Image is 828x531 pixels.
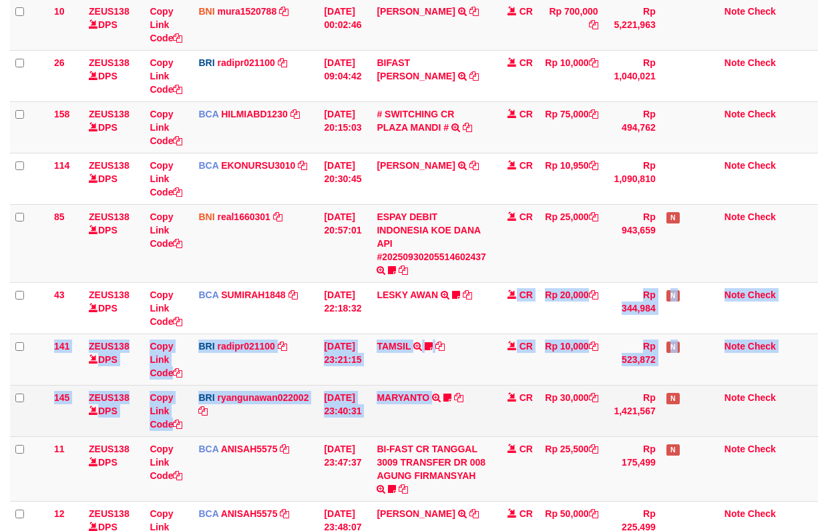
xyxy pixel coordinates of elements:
td: Rp 30,000 [538,385,604,436]
td: DPS [83,101,144,153]
td: DPS [83,436,144,501]
span: CR [520,160,533,171]
td: [DATE] 23:47:37 [319,436,371,501]
td: Rp 25,000 [538,204,604,282]
a: Copy Rp 50,000 to clipboard [589,508,598,519]
a: Copy EKONURSU3010 to clipboard [298,160,307,171]
a: ZEUS138 [89,290,130,300]
a: BIFAST [PERSON_NAME] [377,57,455,81]
a: EKONURSU3010 [221,160,295,171]
span: CR [520,508,533,519]
td: Rp 1,040,021 [604,50,661,101]
a: Note [724,109,745,119]
td: DPS [83,50,144,101]
td: Rp 10,950 [538,153,604,204]
span: Has Note [666,393,680,404]
a: [PERSON_NAME] [377,6,455,17]
td: [DATE] 20:15:03 [319,101,371,153]
a: Copy TAMSIL to clipboard [435,341,445,352]
a: Check [748,109,776,119]
td: [DATE] 22:18:32 [319,282,371,334]
td: [DATE] 09:04:42 [319,50,371,101]
a: Copy Rp 30,000 to clipboard [589,392,598,403]
td: Rp 1,421,567 [604,385,661,436]
a: Note [724,444,745,454]
td: [DATE] 20:57:01 [319,204,371,282]
span: 26 [54,57,65,68]
span: 11 [54,444,65,454]
a: ZEUS138 [89,508,130,519]
a: Copy Rp 25,500 to clipboard [589,444,598,454]
td: Rp 10,000 [538,334,604,385]
a: Check [748,444,776,454]
a: Copy mura1520788 to clipboard [279,6,288,17]
a: Copy LESKY AWAN to clipboard [463,290,472,300]
a: MARYANTO [377,392,429,403]
a: Copy FAHMI RAMADH to clipboard [469,508,479,519]
a: Copy Rp 25,000 to clipboard [589,211,598,222]
span: BNI [198,211,214,222]
span: BRI [198,392,214,403]
a: Note [724,6,745,17]
a: Copy ANISAH5575 to clipboard [280,444,289,454]
a: ANISAH5575 [221,508,278,519]
a: Copy Link Code [150,6,182,43]
a: Copy Rp 700,000 to clipboard [589,19,598,30]
a: Check [748,392,776,403]
span: CR [520,57,533,68]
span: BCA [198,444,218,454]
a: Note [724,508,745,519]
a: radipr021100 [217,341,274,352]
a: Note [724,392,745,403]
a: SUMIRAH1848 [221,290,285,300]
a: [PERSON_NAME] [377,160,455,171]
a: ZEUS138 [89,109,130,119]
span: BRI [198,57,214,68]
a: ryangunawan022002 [217,392,308,403]
span: CR [520,341,533,352]
a: real1660301 [217,211,270,222]
a: ZEUS138 [89,444,130,454]
span: BNI [198,6,214,17]
a: Check [748,508,776,519]
span: Has Note [666,342,680,353]
a: Copy Link Code [150,57,182,95]
span: BCA [198,290,218,300]
a: Copy Rp 10,950 to clipboard [589,160,598,171]
span: CR [520,290,533,300]
a: Check [748,6,776,17]
a: HILMIABD1230 [221,109,288,119]
a: Check [748,290,776,300]
td: Rp 175,499 [604,436,661,501]
span: CR [520,109,533,119]
a: ZEUS138 [89,160,130,171]
a: ANISAH5575 [221,444,278,454]
a: Copy Rp 10,000 to clipboard [589,341,598,352]
a: radipr021100 [217,57,274,68]
span: CR [520,392,533,403]
td: Rp 494,762 [604,101,661,153]
a: ESPAY DEBIT INDONESIA KOE DANA API #20250930205514602437 [377,211,486,262]
a: mura1520788 [217,6,276,17]
a: Note [724,290,745,300]
td: Rp 943,659 [604,204,661,282]
a: ZEUS138 [89,211,130,222]
a: LESKY AWAN [377,290,438,300]
a: Copy ESPAY DEBIT INDONESIA KOE DANA API #20250930205514602437 to clipboard [399,265,408,276]
a: Note [724,211,745,222]
a: BI-FAST CR TANGGAL 3009 TRANSFER DR 008 AGUNG FIRMANSYAH [377,444,485,481]
a: Copy Rp 20,000 to clipboard [589,290,598,300]
span: 158 [54,109,69,119]
a: Copy FEDRIK HERNANDO to clipboard [469,6,479,17]
td: [DATE] 20:30:45 [319,153,371,204]
a: Note [724,160,745,171]
a: Copy Link Code [150,109,182,146]
span: Has Note [666,444,680,456]
a: Check [748,160,776,171]
span: CR [520,444,533,454]
a: Copy Link Code [150,211,182,249]
a: Copy AHMAD AGUSTI to clipboard [469,160,479,171]
td: Rp 10,000 [538,50,604,101]
span: 141 [54,341,69,352]
a: Copy Link Code [150,160,182,197]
